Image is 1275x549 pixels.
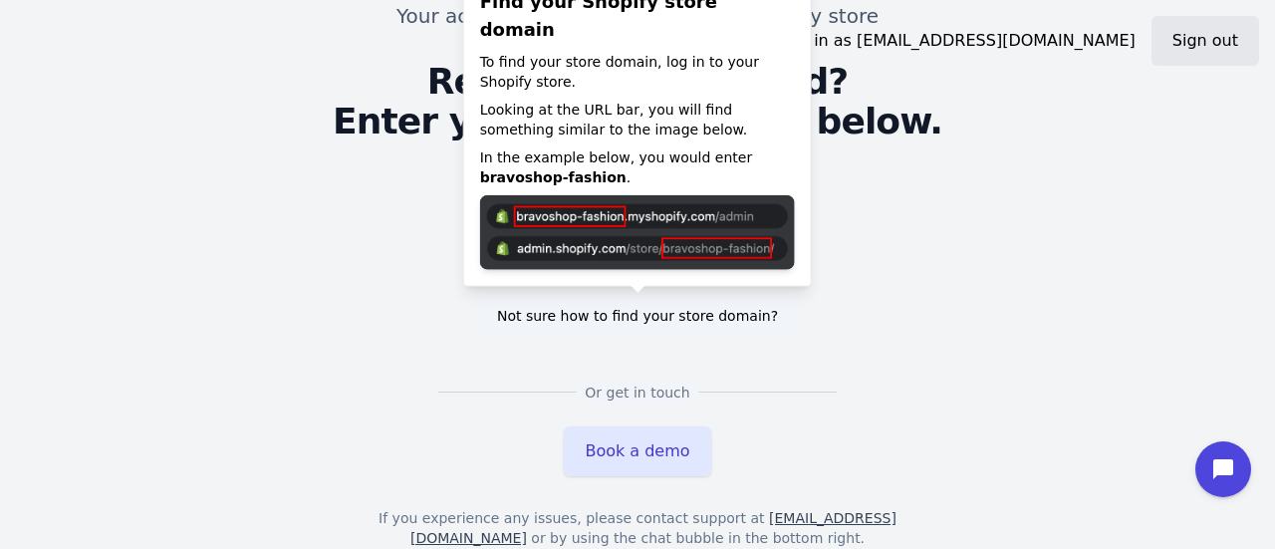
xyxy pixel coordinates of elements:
span: Or get in touch [577,383,697,403]
span: Signed in as [754,29,1136,53]
button: Connect to Shopify [478,239,797,281]
a: [EMAIL_ADDRESS][DOMAIN_NAME] [410,510,896,546]
button: Not sure how to find your store domain? [480,297,795,335]
button: Sign out [1151,16,1259,66]
h1: Your account is not connected to a Shopify store [32,2,1243,30]
span: If you experience any issues, please contact support at or by using the chat bubble in the bottom... [350,508,926,548]
div: .[DOMAIN_NAME] [586,174,796,222]
span: [EMAIL_ADDRESS][DOMAIN_NAME] [857,31,1136,50]
span: Enter your store domain below. [32,102,1243,141]
span: Ready to get started? [32,62,1243,102]
span: Not sure how to find your store domain? [497,306,778,326]
span: Connect to Shopify [562,248,713,272]
a: Book a demo [564,426,710,476]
